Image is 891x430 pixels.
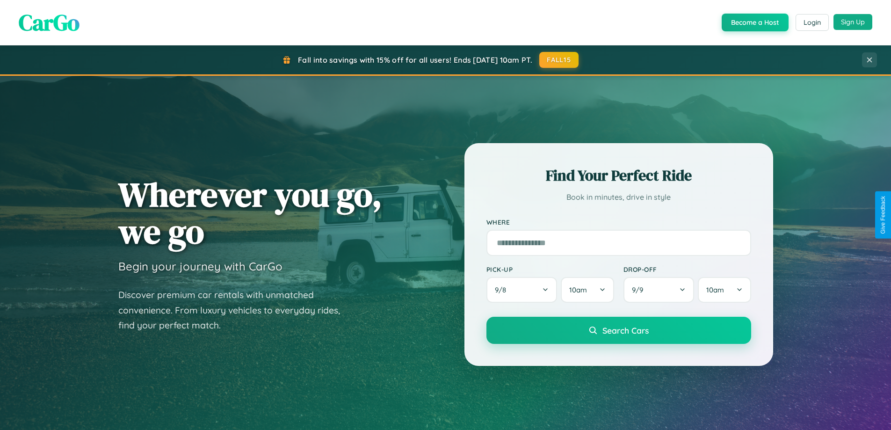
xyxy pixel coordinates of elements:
button: Login [796,14,829,31]
span: Fall into savings with 15% off for all users! Ends [DATE] 10am PT. [298,55,532,65]
span: 10am [706,285,724,294]
h3: Begin your journey with CarGo [118,259,283,273]
h1: Wherever you go, we go [118,176,382,250]
button: Sign Up [833,14,872,30]
label: Drop-off [623,265,751,273]
button: 10am [561,277,614,303]
button: Search Cars [486,317,751,344]
div: Give Feedback [880,196,886,234]
p: Discover premium car rentals with unmatched convenience. From luxury vehicles to everyday rides, ... [118,287,352,333]
h2: Find Your Perfect Ride [486,165,751,186]
label: Pick-up [486,265,614,273]
span: CarGo [19,7,80,38]
span: 9 / 9 [632,285,648,294]
button: 10am [698,277,751,303]
button: Become a Host [722,14,789,31]
span: 9 / 8 [495,285,511,294]
label: Where [486,218,751,226]
button: 9/8 [486,277,558,303]
span: Search Cars [602,325,649,335]
span: 10am [569,285,587,294]
p: Book in minutes, drive in style [486,190,751,204]
button: 9/9 [623,277,695,303]
button: FALL15 [539,52,579,68]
